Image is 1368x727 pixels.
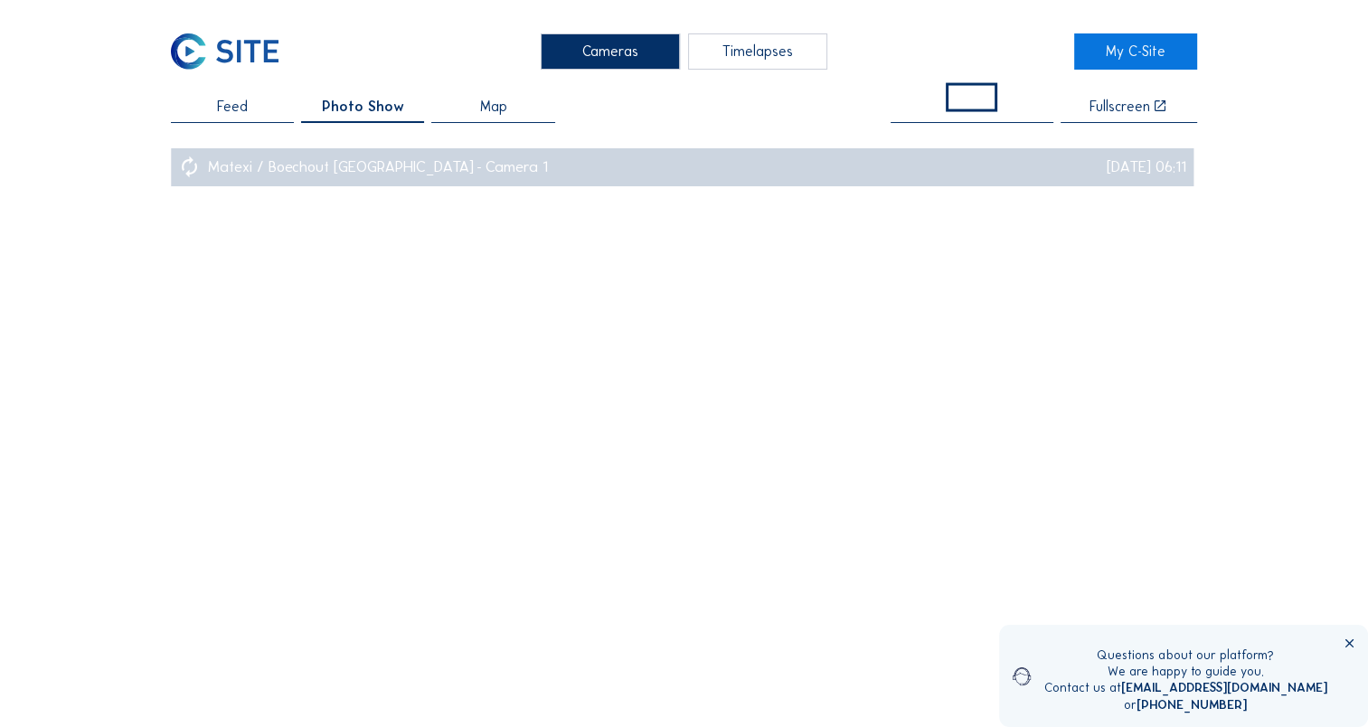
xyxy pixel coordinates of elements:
a: C-SITE Logo [171,33,294,70]
a: My C-Site [1074,33,1197,70]
a: Matexi / Boechout [GEOGRAPHIC_DATA]Camera 1[DATE] 06:11Imagelogo [171,148,1193,722]
img: Image [171,148,1193,722]
div: We are happy to guide you. [1044,664,1327,680]
div: Fullscreen [1090,99,1150,114]
img: C-SITE Logo [171,33,278,70]
a: [PHONE_NUMBER] [1137,697,1247,713]
div: or [1044,697,1327,713]
div: [DATE] 06:11 [1107,160,1186,175]
div: Contact us at [1044,680,1327,696]
a: [EMAIL_ADDRESS][DOMAIN_NAME] [1121,680,1327,695]
div: Cameras [541,33,680,70]
div: Camera 1 [486,160,548,175]
img: operator [1013,647,1031,705]
span: Feed [217,99,248,114]
div: Timelapses [688,33,827,70]
span: Photo Show [322,99,404,114]
span: Map [480,99,507,114]
div: Questions about our platform? [1044,647,1327,664]
div: Matexi / Boechout [GEOGRAPHIC_DATA] [208,160,486,175]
